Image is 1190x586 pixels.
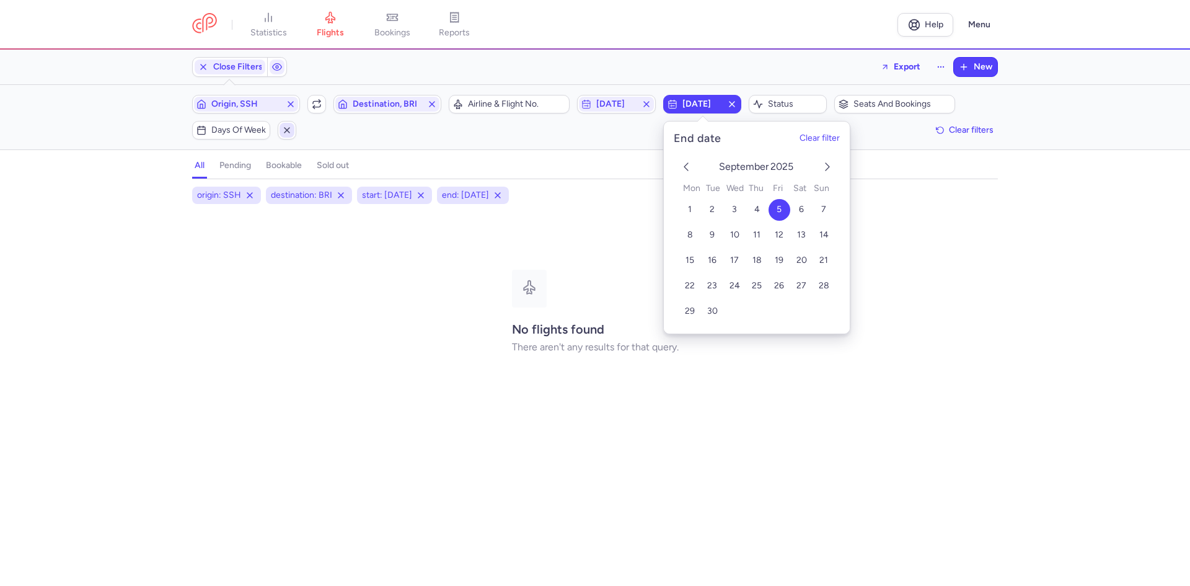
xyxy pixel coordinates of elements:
button: 8 [679,224,700,246]
button: Export [873,57,928,77]
span: Export [894,62,920,71]
span: reports [439,27,470,38]
span: 5 [777,205,782,215]
button: 28 [813,275,834,297]
button: Days of week [192,121,270,140]
span: 3 [732,205,737,215]
span: origin: SSH [197,189,241,202]
span: 18 [752,255,761,266]
span: 22 [685,281,695,291]
span: [DATE] [596,99,636,109]
button: 9 [701,224,723,246]
span: Days of week [211,125,266,135]
button: 10 [723,224,745,246]
span: Seats and bookings [853,99,951,109]
h5: End date [674,131,721,146]
button: 15 [679,250,700,272]
span: 4 [754,205,759,215]
p: There aren't any results for that query. [512,342,679,353]
strong: No flights found [512,322,604,337]
span: Status [768,99,822,109]
span: 6 [799,205,804,215]
button: Clear filter [800,134,840,144]
button: 5 [768,199,790,221]
a: statistics [237,11,299,38]
span: 12 [775,230,783,241]
span: 19 [775,255,783,266]
button: previous month [679,159,694,177]
button: 12 [768,224,790,246]
button: Destination, BRI [333,95,441,113]
button: 27 [790,275,812,297]
button: next month [820,159,835,177]
h4: sold out [317,160,349,171]
span: 11 [753,230,760,241]
span: 10 [729,230,739,241]
span: 14 [819,230,828,241]
button: Menu [961,13,998,37]
span: September [718,161,770,172]
button: 17 [723,250,745,272]
a: reports [423,11,485,38]
span: 29 [685,306,695,317]
span: 15 [685,255,694,266]
span: Destination, BRI [353,99,422,109]
span: 7 [821,205,826,215]
span: 24 [729,281,739,291]
span: 25 [752,281,762,291]
span: 8 [687,230,692,241]
span: 23 [707,281,717,291]
span: 2025 [770,161,795,172]
span: Help [925,20,943,29]
span: Close Filters [213,62,263,72]
button: 26 [768,275,790,297]
button: Origin, SSH [192,95,300,113]
span: Airline & Flight No. [468,99,565,109]
span: 13 [797,230,806,241]
h4: all [195,160,205,171]
button: 14 [813,224,834,246]
h4: bookable [266,160,302,171]
span: 16 [708,255,716,266]
span: 20 [796,255,806,266]
span: 21 [819,255,828,266]
span: 28 [818,281,829,291]
span: [DATE] [682,99,722,109]
button: 18 [746,250,767,272]
button: [DATE] [663,95,741,113]
button: 16 [701,250,723,272]
button: 21 [813,250,834,272]
span: 27 [796,281,806,291]
button: 13 [790,224,812,246]
span: 26 [774,281,784,291]
button: 6 [790,199,812,221]
button: 25 [746,275,767,297]
a: CitizenPlane red outlined logo [192,13,217,36]
span: bookings [374,27,410,38]
h4: pending [219,160,251,171]
button: 19 [768,250,790,272]
a: Help [897,13,953,37]
span: 2 [710,205,715,215]
button: 7 [813,199,834,221]
span: Clear filters [949,125,994,135]
span: 17 [730,255,739,266]
span: flights [317,27,344,38]
button: 1 [679,199,700,221]
button: New [954,58,997,76]
button: 29 [679,301,700,322]
span: destination: BRI [271,189,332,202]
span: end: [DATE] [442,189,489,202]
button: Seats and bookings [834,95,955,113]
span: 9 [710,230,715,241]
button: Airline & Flight No. [449,95,570,113]
a: bookings [361,11,423,38]
button: 30 [701,301,723,322]
button: 4 [746,199,767,221]
button: Close Filters [193,58,267,76]
button: 3 [723,199,745,221]
button: 2 [701,199,723,221]
span: Origin, SSH [211,99,281,109]
span: statistics [250,27,287,38]
button: 24 [723,275,745,297]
